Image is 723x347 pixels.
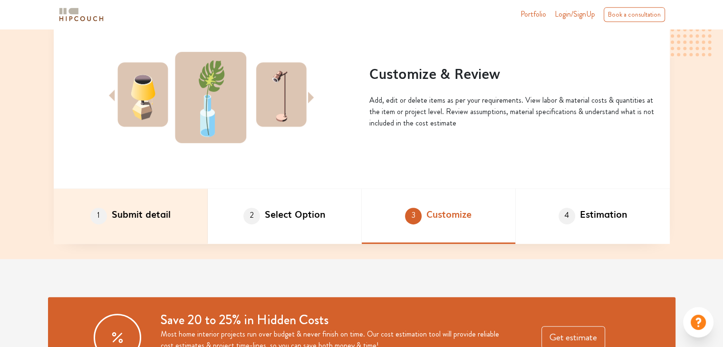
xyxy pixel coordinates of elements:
[405,208,422,224] span: 3
[243,208,260,224] span: 2
[555,9,595,19] span: Login/SignUp
[208,189,362,244] li: Select Option
[362,189,516,244] li: Customize
[516,189,670,244] li: Estimation
[90,208,107,224] span: 1
[58,6,105,23] img: logo-horizontal.svg
[161,312,513,328] h3: Save 20 to 25% in Hidden Costs
[604,7,665,22] div: Book a consultation
[559,208,575,224] span: 4
[54,189,208,244] li: Submit detail
[58,4,105,25] span: logo-horizontal.svg
[521,9,546,20] a: Portfolio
